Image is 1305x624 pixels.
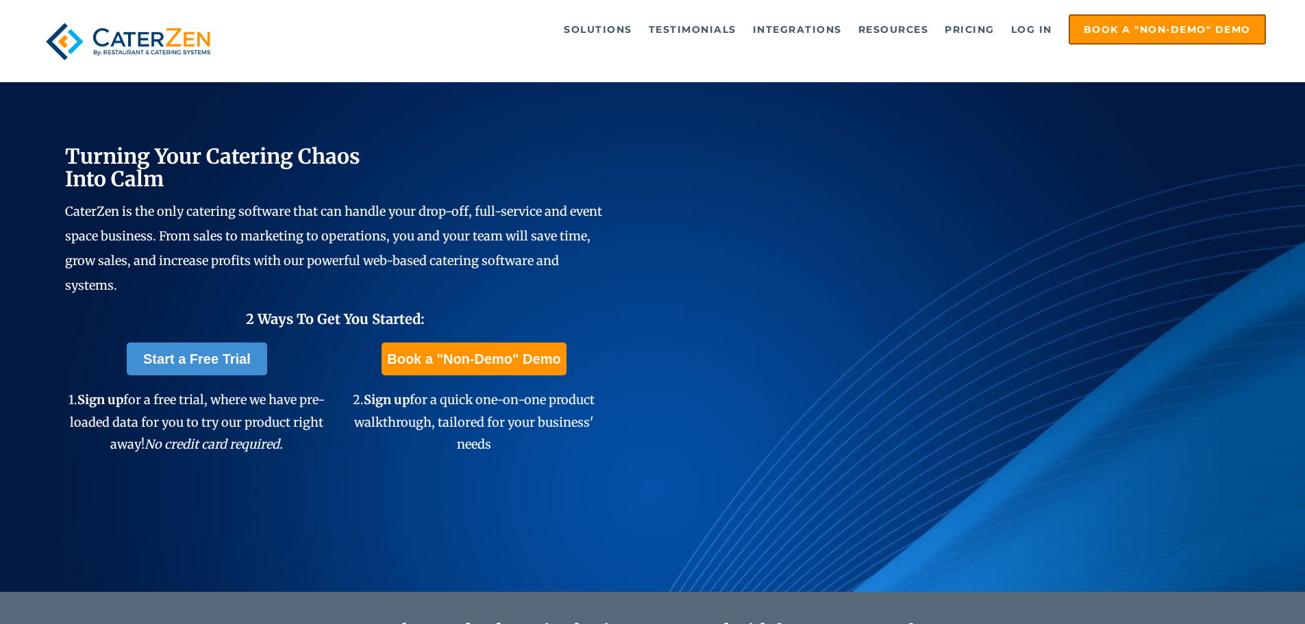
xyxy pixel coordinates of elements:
span: 2 Ways To Get You Started: [246,310,425,327]
a: Testimonials [642,16,743,43]
a: Book a "Non-Demo" Demo [1069,14,1266,45]
a: Solutions [557,16,639,43]
a: Pricing [938,16,1002,43]
a: Integrations [746,16,849,43]
a: Resources [852,16,936,43]
span: Sign up [77,392,123,408]
span: Turning Your Catering Chaos Into Calm [65,143,360,192]
em: No credit card required. [145,436,283,452]
a: Book a "Non-Demo" Demo [382,342,566,375]
div: Navigation Menu [249,14,1266,45]
a: Log in [1004,16,1059,43]
span: Sign up [364,392,410,408]
iframe: Help widget launcher [1183,571,1290,609]
span: 1. for a free trial, where we have pre-loaded data for you to try our product right away! [69,392,325,452]
span: CaterZen is the only catering software that can handle your drop-off, full-service and event spac... [65,203,602,293]
a: Start a Free Trial [127,342,267,375]
span: 2. for a quick one-on-one product walkthrough, tailored for your business' needs [353,392,595,452]
img: caterzen [39,14,217,68]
